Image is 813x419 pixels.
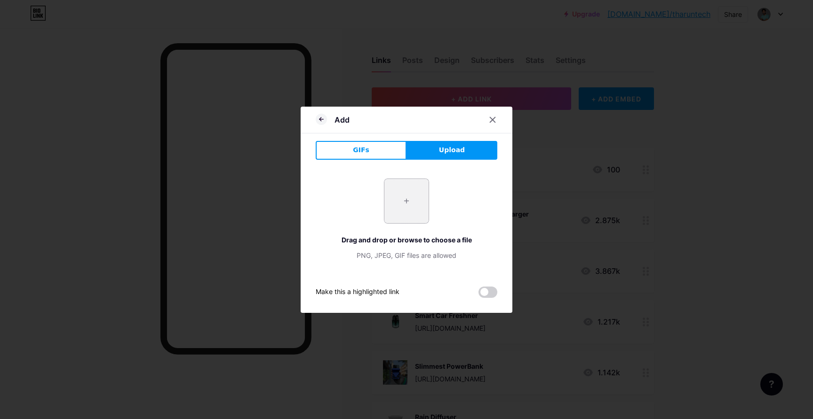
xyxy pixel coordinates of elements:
[316,287,399,298] div: Make this a highlighted link
[353,145,369,155] span: GIFs
[316,141,406,160] button: GIFs
[316,235,497,245] div: Drag and drop or browse to choose a file
[316,250,497,260] div: PNG, JPEG, GIF files are allowed
[335,114,350,125] div: Add
[406,141,497,160] button: Upload
[439,145,465,155] span: Upload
